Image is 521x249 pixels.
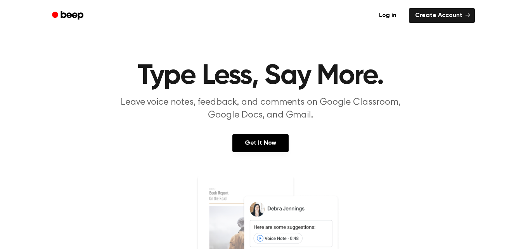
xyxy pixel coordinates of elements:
[409,8,475,23] a: Create Account
[47,8,90,23] a: Beep
[62,62,459,90] h1: Type Less, Say More.
[112,96,410,122] p: Leave voice notes, feedback, and comments on Google Classroom, Google Docs, and Gmail.
[232,134,289,152] a: Get It Now
[371,7,404,24] a: Log in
